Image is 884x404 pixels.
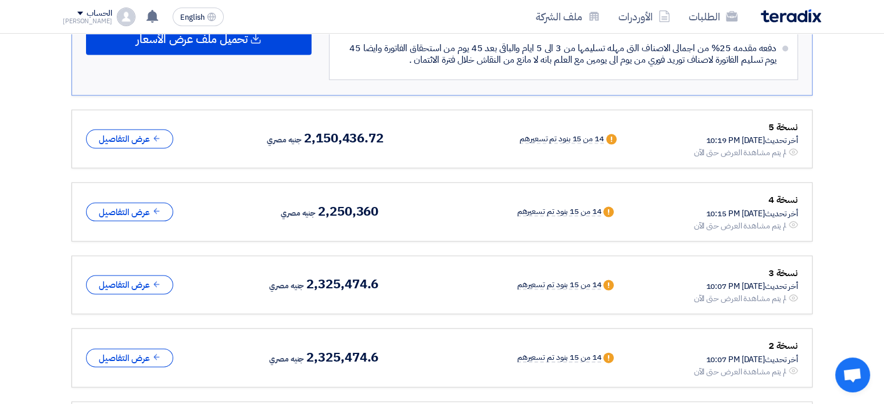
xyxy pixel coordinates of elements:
span: تحميل ملف عرض الأسعار [136,34,248,44]
a: ملف الشركة [527,3,609,30]
div: نسخة 5 [693,120,798,135]
button: عرض التفاصيل [86,276,173,295]
span: 2,325,474.6 [306,277,378,291]
button: عرض التفاصيل [86,130,173,149]
div: لم يتم مشاهدة العرض حتى الآن [693,220,786,232]
div: أخر تحديث [DATE] 10:19 PM [693,134,798,146]
div: لم يتم مشاهدة العرض حتى الآن [693,146,786,159]
div: 14 من 15 بنود تم تسعيرهم [517,353,602,363]
div: 14 من 15 بنود تم تسعيرهم [520,135,604,144]
span: جنيه مصري [281,206,316,220]
div: 14 من 15 بنود تم تسعيرهم [517,281,602,290]
div: الحساب [87,9,112,19]
a: Open chat [835,357,870,392]
button: English [173,8,224,26]
div: نسخة 3 [693,266,798,281]
div: أخر تحديث [DATE] 10:15 PM [693,208,798,220]
span: 2,150,436.72 [304,131,384,145]
button: عرض التفاصيل [86,349,173,368]
img: profile_test.png [117,8,135,26]
div: نسخة 4 [693,192,798,208]
span: دفعه مقدمه 25% من اجمالى الاصناف التى مهله تسليمها من 3 الى 5 ايام والباقى بعد 45 يوم من استحقاق ... [343,42,776,66]
img: Teradix logo [761,9,821,23]
div: لم يتم مشاهدة العرض حتى الآن [693,366,786,378]
div: لم يتم مشاهدة العرض حتى الآن [693,292,786,305]
div: أخر تحديث [DATE] 10:07 PM [693,280,798,292]
div: [PERSON_NAME] [63,18,112,24]
span: 2,250,360 [318,205,378,219]
div: نسخة 2 [693,338,798,353]
button: عرض التفاصيل [86,203,173,222]
a: الأوردرات [609,3,679,30]
div: أخر تحديث [DATE] 10:07 PM [693,353,798,366]
span: جنيه مصري [267,133,302,147]
span: 2,325,474.6 [306,351,378,364]
div: 14 من 15 بنود تم تسعيرهم [517,208,602,217]
span: جنيه مصري [269,279,304,293]
span: English [180,13,205,22]
a: الطلبات [679,3,747,30]
span: جنيه مصري [269,352,304,366]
